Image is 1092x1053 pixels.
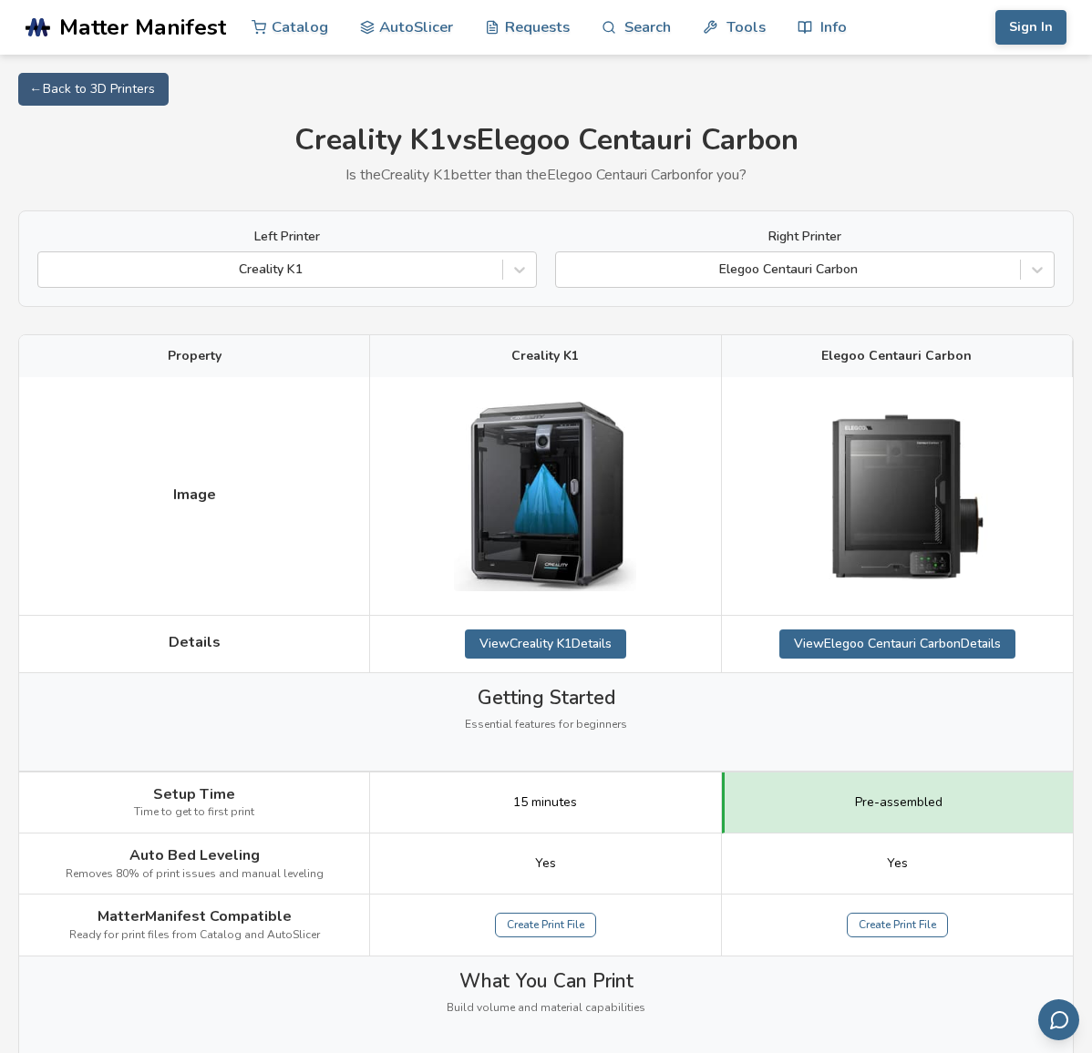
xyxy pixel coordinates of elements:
span: Setup Time [153,786,235,803]
span: Details [169,634,221,650]
span: MatterManifest Compatible [98,908,292,925]
a: Create Print File [495,913,596,938]
span: Removes 80% of print issues and manual leveling [66,868,324,881]
span: Image [173,486,216,503]
a: Create Print File [847,913,948,938]
span: Creality K1 [511,349,579,363]
span: Yes [535,856,556,871]
input: Elegoo Centauri Carbon [565,262,569,277]
span: 15 minutes [513,795,577,810]
input: Creality K1 [47,262,51,277]
span: Essential features for beginners [465,719,627,731]
img: Creality K1 [454,402,636,591]
span: Build volume and material capabilities [447,1002,645,1015]
span: Property [168,349,221,363]
span: Elegoo Centauri Carbon [821,349,972,363]
h1: Creality K1 vs Elegoo Centauri Carbon [18,124,1074,158]
button: Sign In [995,10,1066,45]
a: ViewCreality K1Details [465,629,626,659]
span: What You Can Print [459,970,634,992]
label: Right Printer [555,230,1055,244]
span: Matter Manifest [59,15,226,40]
label: Left Printer [37,230,537,244]
span: Getting Started [478,687,615,709]
span: Pre-assembled [855,795,943,810]
button: Send feedback via email [1038,999,1079,1040]
p: Is the Creality K1 better than the Elegoo Centauri Carbon for you? [18,167,1074,183]
span: Auto Bed Leveling [129,847,260,864]
img: Elegoo Centauri Carbon [806,391,988,600]
a: ViewElegoo Centauri CarbonDetails [779,629,1015,659]
span: Yes [887,856,908,871]
span: Time to get to first print [134,806,254,819]
a: ← Back to 3D Printers [18,73,169,106]
span: Ready for print files from Catalog and AutoSlicer [69,929,320,942]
